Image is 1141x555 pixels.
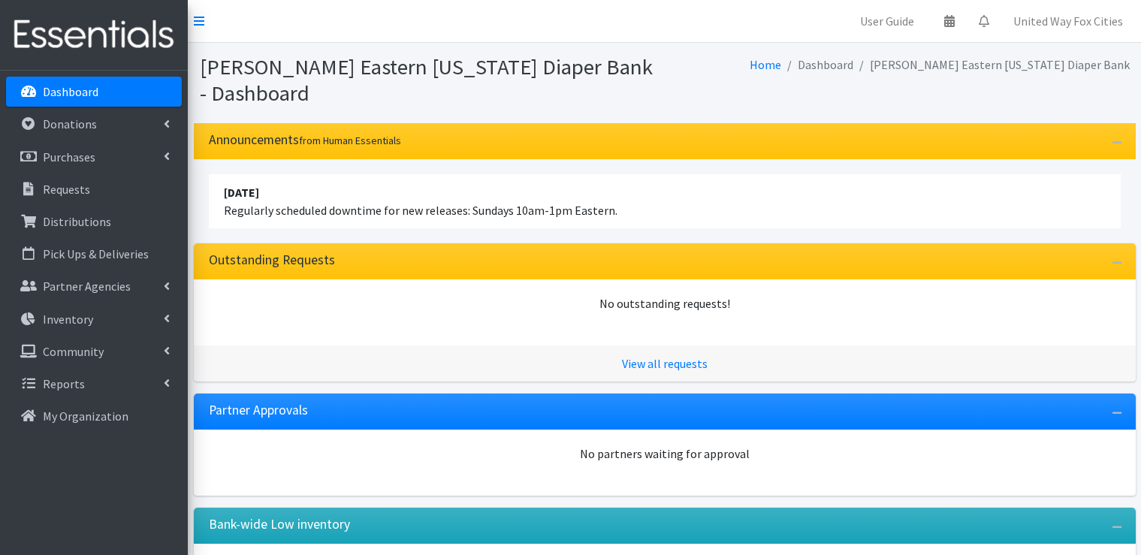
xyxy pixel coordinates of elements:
[43,312,93,327] p: Inventory
[209,517,350,532] h3: Bank-wide Low inventory
[209,445,1121,463] div: No partners waiting for approval
[43,344,104,359] p: Community
[43,376,85,391] p: Reports
[43,84,98,99] p: Dashboard
[224,185,259,200] strong: [DATE]
[209,403,308,418] h3: Partner Approvals
[6,369,182,399] a: Reports
[6,401,182,431] a: My Organization
[6,109,182,139] a: Donations
[6,207,182,237] a: Distributions
[6,77,182,107] a: Dashboard
[43,149,95,164] p: Purchases
[6,304,182,334] a: Inventory
[6,336,182,366] a: Community
[209,132,401,148] h3: Announcements
[43,214,111,229] p: Distributions
[853,54,1130,76] li: [PERSON_NAME] Eastern [US_STATE] Diaper Bank
[43,279,131,294] p: Partner Agencies
[848,6,926,36] a: User Guide
[43,409,128,424] p: My Organization
[209,174,1121,228] li: Regularly scheduled downtime for new releases: Sundays 10am-1pm Eastern.
[43,116,97,131] p: Donations
[6,271,182,301] a: Partner Agencies
[6,10,182,60] img: HumanEssentials
[43,246,149,261] p: Pick Ups & Deliveries
[209,252,335,268] h3: Outstanding Requests
[209,294,1121,312] div: No outstanding requests!
[6,142,182,172] a: Purchases
[750,57,781,72] a: Home
[1001,6,1135,36] a: United Way Fox Cities
[6,174,182,204] a: Requests
[200,54,660,106] h1: [PERSON_NAME] Eastern [US_STATE] Diaper Bank - Dashboard
[622,356,708,371] a: View all requests
[781,54,853,76] li: Dashboard
[6,239,182,269] a: Pick Ups & Deliveries
[299,134,401,147] small: from Human Essentials
[43,182,90,197] p: Requests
